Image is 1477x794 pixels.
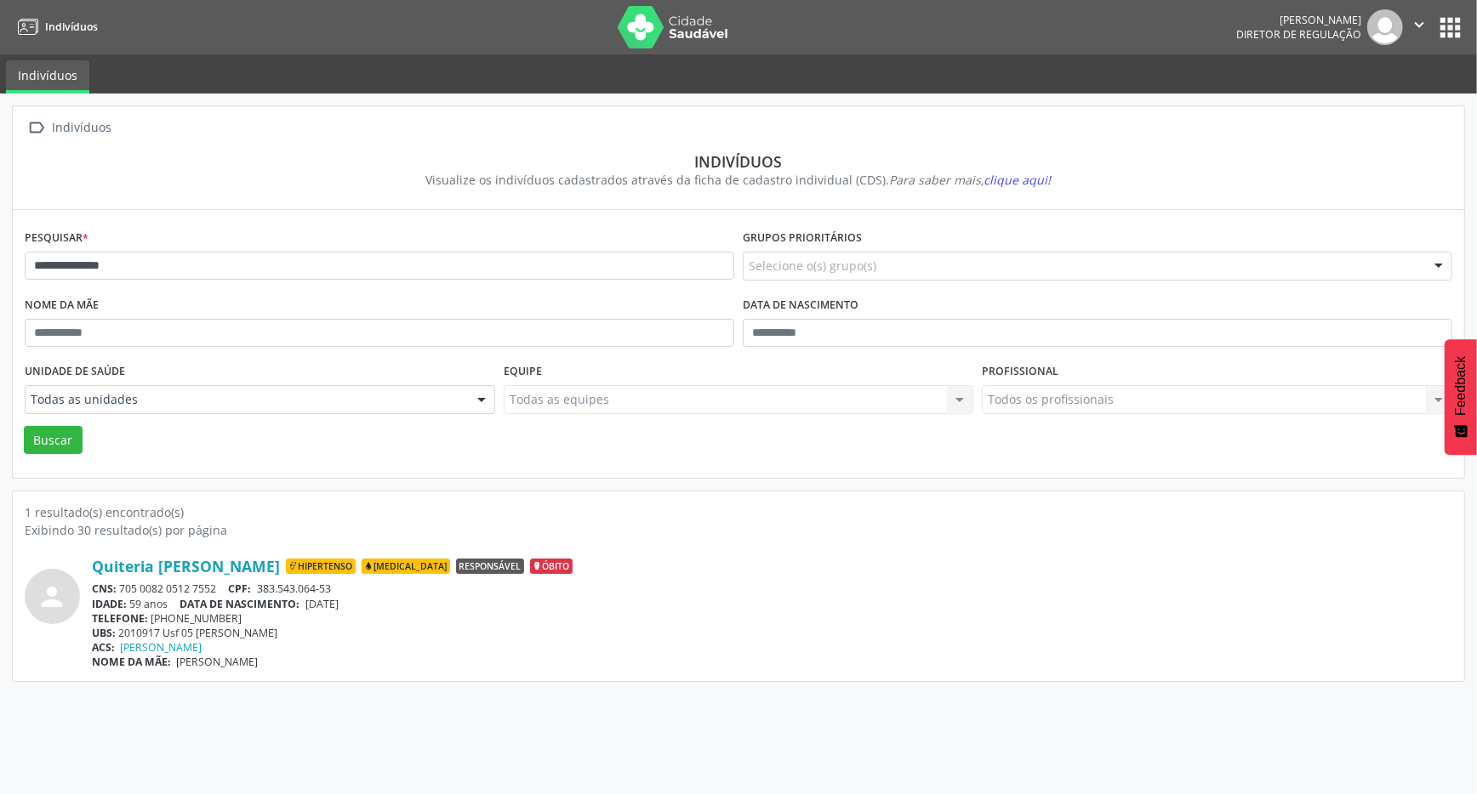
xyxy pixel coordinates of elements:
span: CPF: [229,581,252,596]
a: Indivíduos [12,13,98,41]
i:  [25,116,49,140]
div: [PHONE_NUMBER] [92,611,1452,626]
div: Exibindo 30 resultado(s) por página [25,521,1452,539]
label: Equipe [504,359,542,385]
span: Diretor de regulação [1236,27,1361,42]
label: Unidade de saúde [25,359,125,385]
span: IDADE: [92,597,127,611]
label: Grupos prioritários [743,225,862,252]
span: Indivíduos [45,20,98,34]
div: Visualize os indivíduos cadastrados através da ficha de cadastro individual (CDS). [37,171,1440,189]
span: 383.543.064-53 [257,581,331,596]
div: 59 anos [92,597,1452,611]
label: Profissional [982,359,1058,385]
i: Para saber mais, [890,172,1052,188]
div: Indivíduos [37,152,1440,171]
div: Indivíduos [49,116,115,140]
div: 2010917 Usf 05 [PERSON_NAME] [92,626,1452,640]
span: UBS: [92,626,116,640]
img: img [1367,9,1403,45]
label: Pesquisar [25,225,88,252]
span: CNS: [92,581,117,596]
label: Data de nascimento [743,292,858,319]
a: [PERSON_NAME] [121,640,202,655]
div: 1 resultado(s) encontrado(s) [25,503,1452,521]
button: Feedback - Mostrar pesquisa [1445,339,1477,455]
span: [MEDICAL_DATA] [362,559,450,574]
span: TELEFONE: [92,611,148,626]
span: Todas as unidades [31,391,460,408]
span: Responsável [456,559,524,574]
i: person [37,581,68,612]
span: [DATE] [305,597,339,611]
span: NOME DA MÃE: [92,655,171,669]
a: Quiteria [PERSON_NAME] [92,557,280,576]
span: Selecione o(s) grupo(s) [749,257,876,275]
label: Nome da mãe [25,292,99,319]
a:  Indivíduos [25,116,115,140]
span: ACS: [92,640,115,655]
span: Hipertenso [286,559,356,574]
span: clique aqui! [984,172,1052,188]
a: Indivíduos [6,60,89,94]
button:  [1403,9,1435,45]
i:  [1410,15,1429,34]
div: [PERSON_NAME] [1236,13,1361,27]
span: DATA DE NASCIMENTO: [180,597,300,611]
div: 705 0082 0512 7552 [92,581,1452,596]
span: Feedback [1453,356,1468,416]
span: [PERSON_NAME] [177,655,259,669]
button: apps [1435,13,1465,43]
button: Buscar [24,426,83,455]
span: Óbito [530,559,573,574]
